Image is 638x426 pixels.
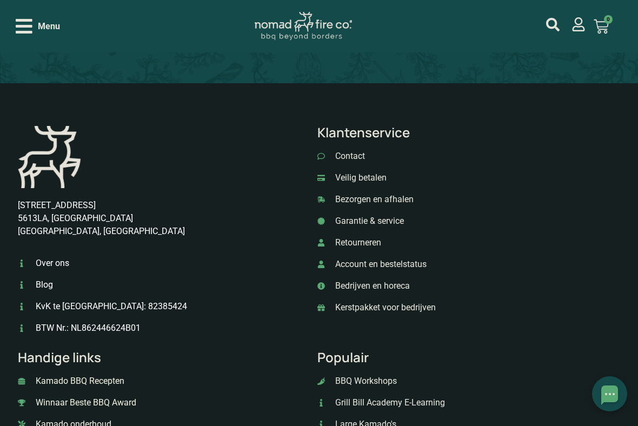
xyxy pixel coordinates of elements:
a: Grill Bill Over ons [18,257,301,270]
a: mijn account [571,17,586,31]
a: Retourneren [317,236,601,249]
img: Nomad Logo [255,12,352,41]
a: beste bbq [18,396,301,409]
a: account en bestelstatus [317,258,601,271]
a: bbq workshop [317,375,601,388]
span: Retourneren [333,236,381,249]
p: Handige links [18,351,301,364]
span: KvK te [GEOGRAPHIC_DATA]: 82385424 [33,300,187,313]
span: Winnaar Beste BBQ Award [33,396,136,409]
span: BBQ Workshops [333,375,397,388]
a: Grill Bill zakelijk [317,279,601,292]
span: Menu [38,20,60,33]
span: Over ons [33,257,69,270]
p: [STREET_ADDRESS] 5613LA, [GEOGRAPHIC_DATA] [GEOGRAPHIC_DATA], [GEOGRAPHIC_DATA] [18,199,301,238]
a: Bezorgen een afhalen [317,193,601,206]
span: 0 [604,15,613,24]
span: Contact [333,150,365,163]
a: kamado recepten [18,375,301,388]
a: Grill Bill Blog [18,278,301,291]
span: BTW Nr.: NL862446624B01 [33,322,141,335]
span: Kamado BBQ Recepten [33,375,124,388]
p: Klantenservice [317,126,601,139]
span: Bezorgen en afhalen [333,193,414,206]
a: Onze betaalmethodes [317,171,601,184]
a: mijn account [546,18,560,31]
p: Populair [317,351,601,364]
div: Open/Close Menu [16,17,60,36]
a: bbq cursus [317,396,601,409]
span: Kerstpakket voor bedrijven [333,301,436,314]
span: Account en bestelstatus [333,258,427,271]
a: 0 [581,12,622,41]
span: Bedrijven en horeca [333,279,410,292]
a: bbq kerstpakket [317,301,601,314]
a: Neem contact op [317,150,601,163]
span: Garantie & service [333,215,404,228]
span: Grill Bill Academy E-Learning [333,396,445,409]
span: Veilig betalen [333,171,387,184]
a: garantie en service [317,215,601,228]
span: Blog [33,278,53,291]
